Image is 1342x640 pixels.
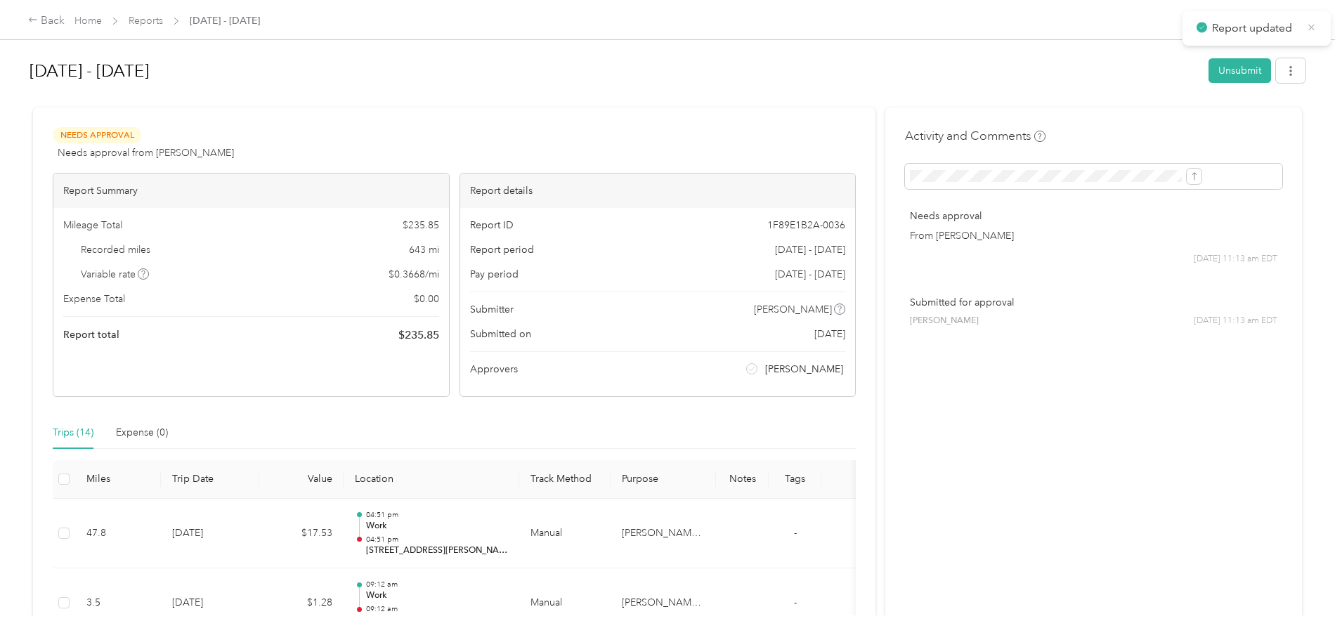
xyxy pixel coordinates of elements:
[414,292,439,306] span: $ 0.00
[1263,561,1342,640] iframe: Everlance-gr Chat Button Frame
[259,568,344,639] td: $1.28
[129,15,163,27] a: Reports
[716,460,769,499] th: Notes
[611,499,716,569] td: Blanchard Equipment
[366,520,508,533] p: Work
[470,218,514,233] span: Report ID
[905,127,1045,145] h4: Activity and Comments
[74,15,102,27] a: Home
[519,499,611,569] td: Manual
[58,145,234,160] span: Needs approval from [PERSON_NAME]
[910,295,1277,310] p: Submitted for approval
[767,218,845,233] span: 1F89E1B2A-0036
[389,267,439,282] span: $ 0.3668 / mi
[519,568,611,639] td: Manual
[794,527,797,539] span: -
[366,535,508,544] p: 04:51 pm
[366,604,508,614] p: 09:12 am
[470,327,531,341] span: Submitted on
[398,327,439,344] span: $ 235.85
[1194,315,1277,327] span: [DATE] 11:13 am EDT
[366,614,508,627] p: Sunrise Auto Supply Co., [STREET_ADDRESS]
[910,315,979,327] span: [PERSON_NAME]
[81,267,150,282] span: Variable rate
[259,460,344,499] th: Value
[460,174,856,208] div: Report details
[470,267,519,282] span: Pay period
[366,544,508,557] p: [STREET_ADDRESS][PERSON_NAME][PERSON_NAME]
[63,327,119,342] span: Report total
[910,209,1277,223] p: Needs approval
[190,13,260,28] span: [DATE] - [DATE]
[366,580,508,589] p: 09:12 am
[161,499,259,569] td: [DATE]
[519,460,611,499] th: Track Method
[611,568,716,639] td: Blanchard Equipment
[75,499,161,569] td: 47.8
[75,568,161,639] td: 3.5
[366,589,508,602] p: Work
[814,327,845,341] span: [DATE]
[53,127,141,143] span: Needs Approval
[775,242,845,257] span: [DATE] - [DATE]
[769,460,821,499] th: Tags
[161,460,259,499] th: Trip Date
[1209,58,1271,83] button: Unsubmit
[470,302,514,317] span: Submitter
[30,54,1199,88] h1: Sep 1 - 30, 2025
[75,460,161,499] th: Miles
[63,292,125,306] span: Expense Total
[63,218,122,233] span: Mileage Total
[344,460,519,499] th: Location
[81,242,150,257] span: Recorded miles
[259,499,344,569] td: $17.53
[611,460,716,499] th: Purpose
[910,228,1277,243] p: From [PERSON_NAME]
[161,568,259,639] td: [DATE]
[1194,253,1277,266] span: [DATE] 11:13 am EDT
[28,13,65,30] div: Back
[1212,20,1296,37] p: Report updated
[775,267,845,282] span: [DATE] - [DATE]
[470,242,534,257] span: Report period
[754,302,832,317] span: [PERSON_NAME]
[794,596,797,608] span: -
[116,425,168,440] div: Expense (0)
[53,174,449,208] div: Report Summary
[403,218,439,233] span: $ 235.85
[470,362,518,377] span: Approvers
[765,362,843,377] span: [PERSON_NAME]
[409,242,439,257] span: 643 mi
[53,425,93,440] div: Trips (14)
[366,510,508,520] p: 04:51 pm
